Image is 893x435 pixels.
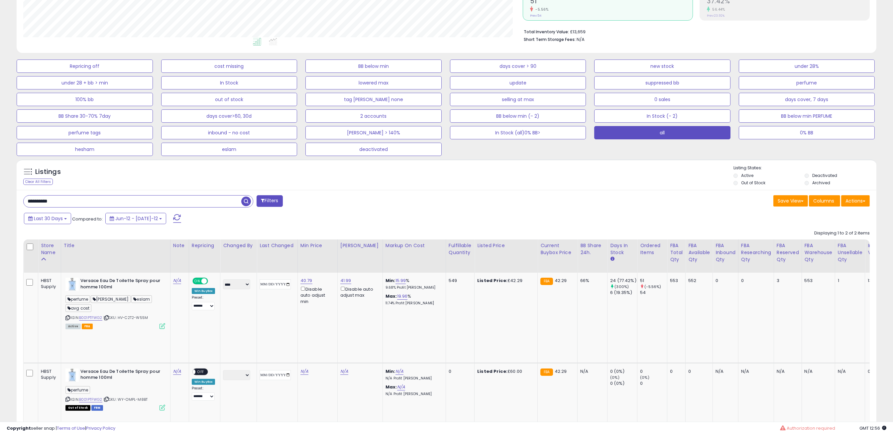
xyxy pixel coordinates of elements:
[524,27,865,35] li: £13,659
[340,285,378,298] div: Disable auto adjust max
[450,126,586,139] button: In Stock (all)0% BB>
[72,216,103,222] span: Compared to:
[813,198,834,204] span: Columns
[386,277,395,284] b: Min:
[161,126,297,139] button: inbound - no cost
[707,14,725,18] small: Prev: 23.92%
[710,7,725,12] small: 56.44%
[739,76,875,89] button: perfume
[741,242,771,263] div: FBA Researching Qty
[41,278,56,290] div: HBST Supply
[23,179,53,185] div: Clear All Filters
[7,425,31,431] strong: Copyright
[777,242,799,263] div: FBA Reserved Qty
[868,278,885,284] div: 13659.10
[91,295,131,303] span: [PERSON_NAME]
[777,278,797,284] div: 3
[65,304,91,312] span: avg cost
[57,425,85,431] a: Terms of Use
[594,126,730,139] button: all
[65,368,165,410] div: ASIN:
[610,278,637,284] div: 24 (77.42%)
[340,277,351,284] a: 41.99
[594,60,730,73] button: new stock
[688,278,708,284] div: 552
[80,278,161,292] b: Versace Eau De Toilette Spray pour homme 100ml
[580,368,602,374] div: N/A
[610,290,637,296] div: 6 (19.35%)
[670,278,680,284] div: 553
[257,195,282,207] button: Filters
[173,242,186,249] div: Note
[35,167,61,177] h5: Listings
[340,368,348,375] a: N/A
[580,278,602,284] div: 66%
[739,60,875,73] button: under 28%
[450,76,586,89] button: update
[192,242,218,249] div: Repricing
[386,293,397,299] b: Max:
[24,213,71,224] button: Last 30 Days
[65,278,79,291] img: 31XjKuF5ZjL._SL40_.jpg
[223,242,254,249] div: Changed by
[524,37,576,42] b: Short Term Storage Fees:
[17,76,153,89] button: under 28 + bb > min
[397,293,408,300] a: 19.96
[610,375,619,380] small: (0%)
[386,376,441,381] p: N/A Profit [PERSON_NAME]
[161,93,297,106] button: out of stock
[614,284,629,289] small: (300%)
[65,324,81,329] span: All listings currently available for purchase on Amazon
[477,368,507,374] b: Listed Price:
[805,278,830,284] div: 553
[65,386,90,394] span: perfume
[640,242,664,256] div: Ordered Items
[741,180,765,186] label: Out of Stock
[805,368,830,374] div: N/A
[610,242,634,256] div: Days In Stock
[809,195,840,207] button: Columns
[716,242,735,263] div: FBA inbound Qty
[131,295,152,303] span: eslam
[300,368,308,375] a: N/A
[838,368,860,374] div: N/A
[65,278,165,328] div: ASIN:
[161,143,297,156] button: eslam
[305,126,442,139] button: [PERSON_NAME] > 140%
[540,278,553,285] small: FBA
[386,285,441,290] p: 9.68% Profit [PERSON_NAME]
[386,278,441,290] div: %
[91,405,103,411] span: FBM
[386,384,397,390] b: Max:
[79,397,102,402] a: B001PTFWG2
[65,368,79,382] img: 31XjKuF5ZjL._SL40_.jpg
[477,242,535,249] div: Listed Price
[34,215,63,222] span: Last 30 Days
[449,242,472,256] div: Fulfillable Quantity
[741,368,769,374] div: N/A
[65,405,90,411] span: All listings that are currently out of stock and unavailable for purchase on Amazon
[610,256,614,262] small: Days In Stock.
[386,293,441,306] div: %
[220,239,257,273] th: CSV column name: cust_attr_2_Changed by
[386,242,443,249] div: Markup on Cost
[305,93,442,106] button: tag [PERSON_NAME] none
[17,60,153,73] button: Repricing off
[17,126,153,139] button: perfume tags
[86,425,115,431] a: Privacy Policy
[17,93,153,106] button: 100% bb
[103,315,148,320] span: | SKU: HV-C2T2-W55M
[644,284,661,289] small: (-5.56%)
[17,143,153,156] button: hesham
[64,242,167,249] div: Title
[105,213,166,224] button: Jun-12 - [DATE]-12
[812,173,837,178] label: Deactivated
[300,277,312,284] a: 40.79
[838,278,860,284] div: 1
[640,290,667,296] div: 54
[688,368,708,374] div: 0
[17,109,153,123] button: BB Share 30-70% 7day
[450,60,586,73] button: days cover > 90
[397,384,405,390] a: N/A
[260,242,295,249] div: Last Changed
